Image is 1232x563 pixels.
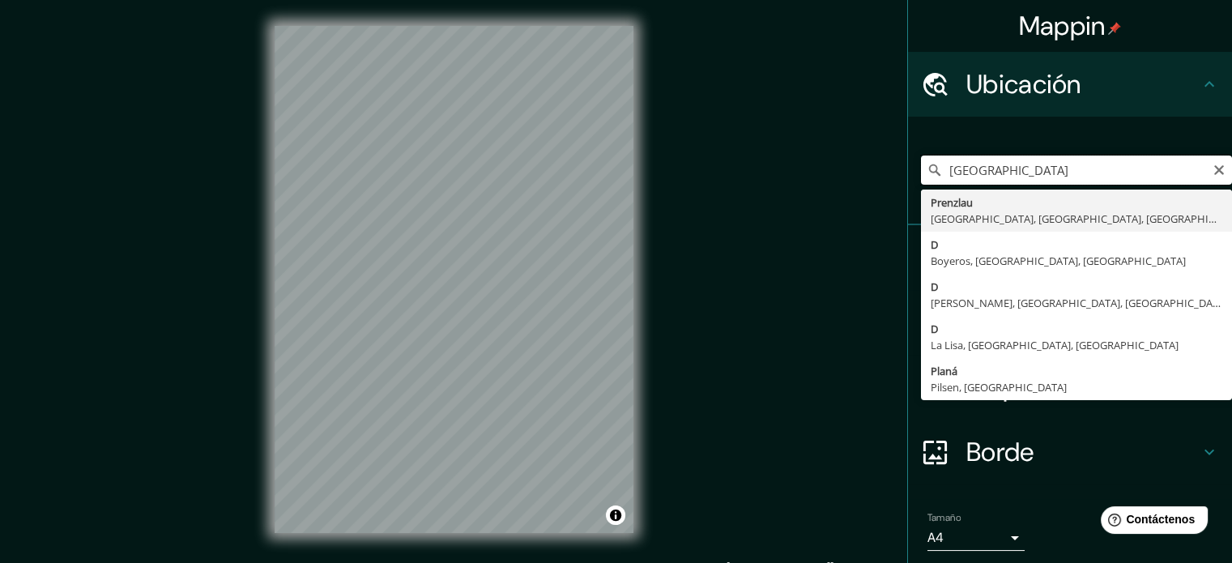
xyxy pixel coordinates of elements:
div: Borde [908,420,1232,484]
font: Pilsen, [GEOGRAPHIC_DATA] [931,380,1067,395]
font: D [931,279,938,294]
div: Estilo [908,290,1232,355]
iframe: Lanzador de widgets de ayuda [1088,500,1214,545]
img: pin-icon.png [1108,22,1121,35]
div: A4 [927,525,1025,551]
input: Elige tu ciudad o zona [921,156,1232,185]
font: [PERSON_NAME], [GEOGRAPHIC_DATA], [GEOGRAPHIC_DATA] [931,296,1228,310]
font: A4 [927,529,944,546]
canvas: Mapa [275,26,633,533]
div: Patas [908,225,1232,290]
div: Ubicación [908,52,1232,117]
font: Prenzlau [931,195,973,210]
font: Planá [931,364,957,378]
font: Boyeros, [GEOGRAPHIC_DATA], [GEOGRAPHIC_DATA] [931,254,1186,268]
font: Ubicación [966,67,1081,101]
font: Mappin [1019,9,1106,43]
font: D [931,322,938,336]
button: Activar o desactivar atribución [606,505,625,525]
div: Disposición [908,355,1232,420]
font: La Lisa, [GEOGRAPHIC_DATA], [GEOGRAPHIC_DATA] [931,338,1179,352]
font: D [931,237,938,252]
font: Tamaño [927,511,961,524]
button: Claro [1213,161,1226,177]
font: Borde [966,435,1034,469]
